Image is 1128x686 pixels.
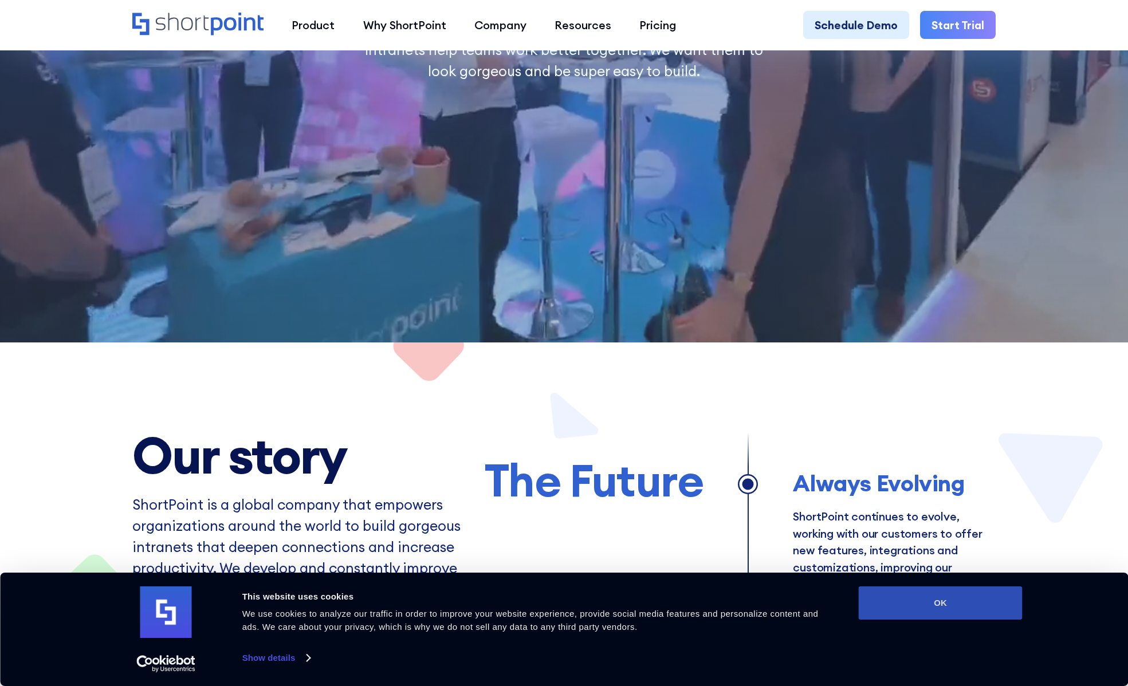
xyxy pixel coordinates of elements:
[132,13,264,37] a: Home
[140,586,192,638] img: logo
[349,11,460,39] a: Why ShortPoint
[639,17,676,34] div: Pricing
[116,655,216,672] a: Usercentrics Cookiebot - opens in a new window
[460,11,540,39] a: Company
[242,590,833,604] div: This website uses cookies
[793,508,995,593] p: ShortPoint continues to evolve, working with our customers to offer new features, integrations an...
[793,471,995,497] div: Always Evolving
[292,17,335,34] div: Product
[555,17,611,34] div: Resources
[541,11,626,39] a: Resources
[278,11,349,39] a: Product
[363,17,446,34] div: Why ShortPoint
[626,11,690,39] a: Pricing
[355,40,773,82] p: Intranets help teams work better together. We want them to look gorgeous and be super easy to build.
[474,17,526,34] div: Company
[132,427,564,483] h2: Our story
[242,609,819,632] span: We use cookies to analyze our traffic in order to improve your website experience, provide social...
[920,11,995,39] a: Start Trial
[922,553,1128,686] iframe: Chat Widget
[859,586,1023,620] button: OK
[803,11,909,39] a: Schedule Demo
[484,455,703,505] div: The Future
[242,649,310,667] a: Show details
